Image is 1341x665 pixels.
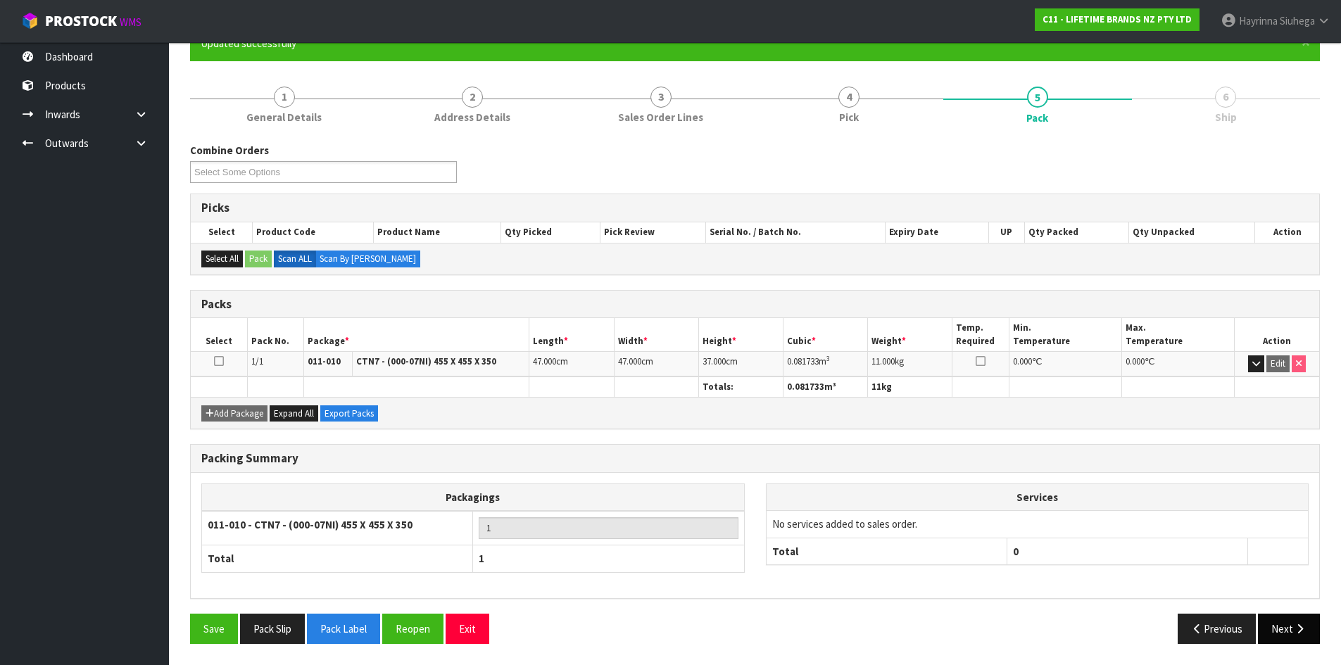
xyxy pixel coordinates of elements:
th: Total [767,538,1007,564]
h3: Picks [201,201,1309,215]
td: cm [529,352,614,376]
button: Next [1258,614,1320,644]
span: 47.000 [533,355,556,367]
button: Previous [1178,614,1257,644]
th: Min. Temperature [1009,318,1121,351]
th: Qty Unpacked [1128,222,1254,242]
span: Pack [190,132,1320,654]
th: Action [1235,318,1319,351]
button: Reopen [382,614,443,644]
span: 3 [650,87,672,108]
span: 0.000 [1126,355,1145,367]
button: Pack [245,251,272,267]
button: Export Packs [320,405,378,422]
th: Pick Review [600,222,706,242]
td: cm [698,352,783,376]
span: 4 [838,87,860,108]
span: 11 [871,381,881,393]
th: Action [1255,222,1319,242]
label: Scan ALL [274,251,316,267]
span: Expand All [274,407,314,419]
span: 47.000 [618,355,641,367]
span: 1/1 [251,355,263,367]
th: Select [191,222,253,242]
button: Expand All [270,405,318,422]
span: ProStock [45,12,117,30]
span: 1 [479,552,484,565]
span: Pick [839,110,859,125]
button: Pack Label [307,614,380,644]
span: Updated successfully [201,37,296,50]
button: Exit [446,614,489,644]
span: 0.081733 [787,355,819,367]
span: 1 [274,87,295,108]
th: m³ [783,376,868,397]
th: Serial No. / Batch No. [706,222,886,242]
span: Sales Order Lines [618,110,703,125]
th: Packagings [202,483,745,511]
label: Combine Orders [190,143,269,158]
strong: C11 - LIFETIME BRANDS NZ PTY LTD [1043,13,1192,25]
strong: 011-010 - CTN7 - (000-07NI) 455 X 455 X 350 [208,518,413,531]
span: 6 [1215,87,1236,108]
th: Select [191,318,247,351]
h3: Packs [201,298,1309,311]
span: Ship [1215,110,1237,125]
td: ℃ [1009,352,1121,376]
th: Qty Picked [501,222,600,242]
span: 11.000 [871,355,895,367]
th: Pack No. [247,318,303,351]
span: Pack [1026,110,1048,125]
th: Width [614,318,698,351]
th: Temp. Required [952,318,1009,351]
th: Services [767,484,1309,511]
th: Expiry Date [886,222,989,242]
th: Height [698,318,783,351]
span: 37.000 [703,355,726,367]
th: Totals: [698,376,783,397]
td: m [783,352,868,376]
span: Address Details [434,110,510,125]
button: Save [190,614,238,644]
a: C11 - LIFETIME BRANDS NZ PTY LTD [1035,8,1200,31]
strong: 011-010 [308,355,341,367]
small: WMS [120,15,141,29]
td: kg [868,352,952,376]
th: Package [303,318,529,351]
td: cm [614,352,698,376]
th: Cubic [783,318,868,351]
th: Product Name [374,222,501,242]
sup: 3 [826,354,830,363]
th: Product Code [253,222,374,242]
span: 2 [462,87,483,108]
th: Length [529,318,614,351]
span: 0.081733 [787,381,824,393]
th: Weight [868,318,952,351]
button: Add Package [201,405,267,422]
th: Qty Packed [1024,222,1128,242]
h3: Packing Summary [201,452,1309,465]
button: Pack Slip [240,614,305,644]
span: 0.000 [1013,355,1032,367]
button: Select All [201,251,243,267]
th: kg [868,376,952,397]
button: Edit [1266,355,1290,372]
strong: CTN7 - (000-07NI) 455 X 455 X 350 [356,355,496,367]
th: Max. Temperature [1121,318,1234,351]
td: ℃ [1121,352,1234,376]
th: Total [202,545,473,572]
span: 5 [1027,87,1048,108]
img: cube-alt.png [21,12,39,30]
label: Scan By [PERSON_NAME] [315,251,420,267]
span: Hayrinna [1239,14,1278,27]
th: UP [988,222,1024,242]
span: Siuhega [1280,14,1315,27]
span: General Details [246,110,322,125]
td: No services added to sales order. [767,511,1309,538]
span: 0 [1013,545,1019,558]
